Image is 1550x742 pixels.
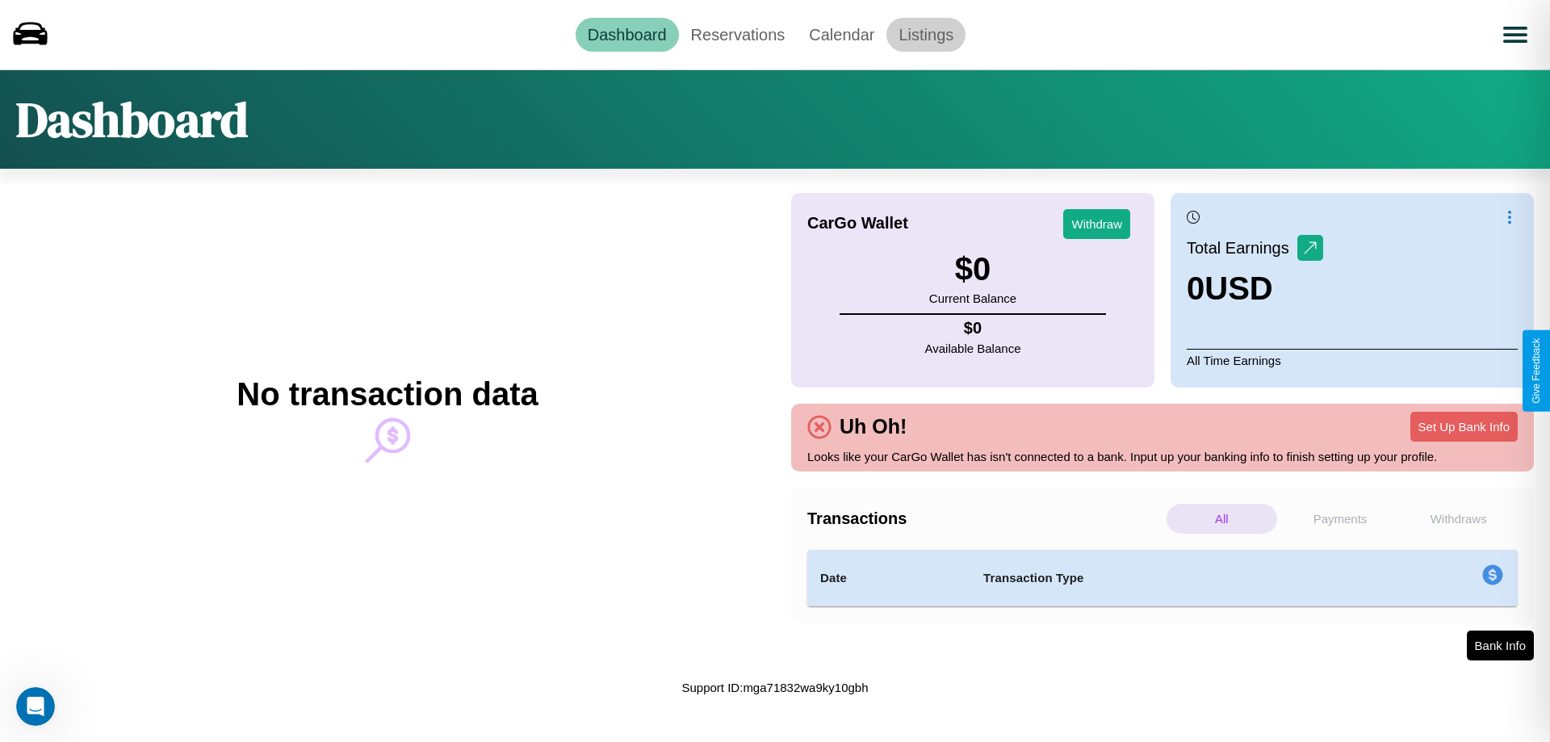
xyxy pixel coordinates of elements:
h3: 0 USD [1187,270,1323,307]
p: Looks like your CarGo Wallet has isn't connected to a bank. Input up your banking info to finish ... [807,446,1518,467]
p: Payments [1285,504,1396,534]
p: All [1167,504,1277,534]
h2: No transaction data [237,376,538,413]
h4: $ 0 [925,319,1021,337]
p: All Time Earnings [1187,349,1518,371]
h1: Dashboard [16,86,248,153]
iframe: Intercom live chat [16,687,55,726]
table: simple table [807,550,1518,606]
button: Set Up Bank Info [1410,412,1518,442]
p: Support ID: mga71832wa9ky10gbh [682,677,869,698]
button: Withdraw [1063,209,1130,239]
button: Open menu [1493,12,1538,57]
a: Dashboard [576,18,679,52]
button: Bank Info [1467,631,1534,660]
h4: Date [820,568,957,588]
h3: $ 0 [929,251,1016,287]
p: Total Earnings [1187,233,1297,262]
a: Calendar [797,18,886,52]
p: Withdraws [1403,504,1514,534]
h4: Uh Oh! [832,415,915,438]
a: Listings [886,18,966,52]
p: Current Balance [929,287,1016,309]
p: Available Balance [925,337,1021,359]
a: Reservations [679,18,798,52]
div: Give Feedback [1531,338,1542,404]
h4: Transactions [807,509,1162,528]
h4: Transaction Type [983,568,1350,588]
h4: CarGo Wallet [807,214,908,233]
